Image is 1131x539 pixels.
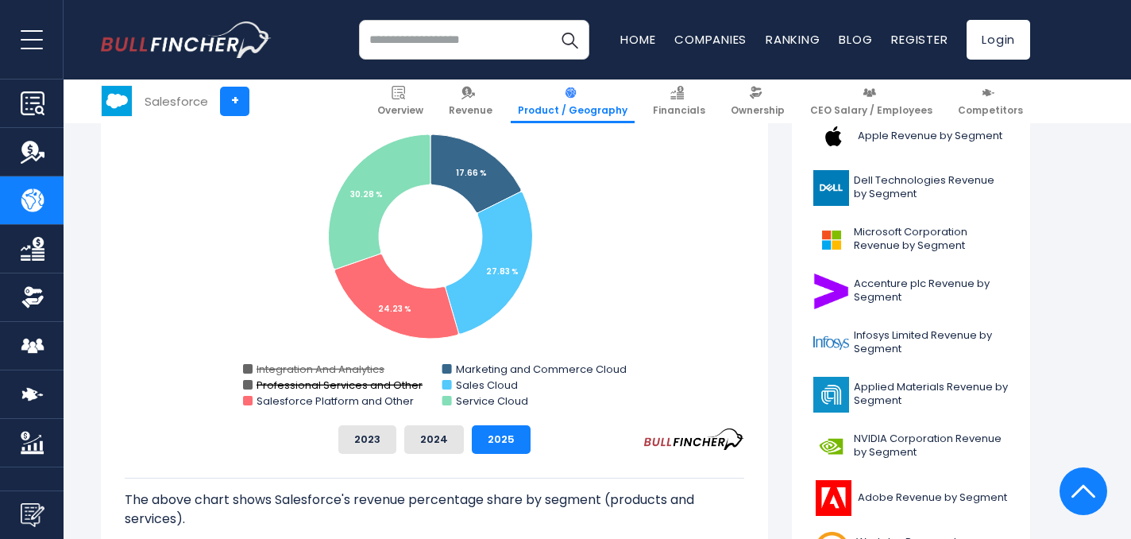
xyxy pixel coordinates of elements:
[951,79,1030,123] a: Competitors
[449,104,492,117] span: Revenue
[257,378,423,393] text: Professional Services and Other
[804,269,1018,313] a: Accenture plc Revenue by Segment
[958,104,1023,117] span: Competitors
[731,104,785,117] span: Ownership
[456,378,518,393] text: Sales Cloud
[810,104,932,117] span: CEO Salary / Employees
[511,79,635,123] a: Product / Geography
[967,20,1030,60] a: Login
[257,362,384,377] text: Integration And Analytics
[854,432,1009,460] span: NVIDIA Corporation Revenue by Segment
[803,79,940,123] a: CEO Salary / Employees
[813,118,853,154] img: AAPL logo
[518,104,627,117] span: Product / Geography
[145,92,208,111] div: Salesforce
[804,373,1018,417] a: Applied Materials Revenue by Segment
[550,20,589,60] button: Search
[646,79,712,123] a: Financials
[813,273,849,309] img: ACN logo
[804,114,1018,158] a: Apple Revenue by Segment
[101,21,272,58] img: bullfincher logo
[891,31,948,48] a: Register
[404,425,464,454] button: 2024
[350,188,383,200] tspan: 30.28 %
[804,166,1018,210] a: Dell Technologies Revenue by Segment
[813,480,853,516] img: ADBE logo
[804,476,1018,520] a: Adobe Revenue by Segment
[377,104,423,117] span: Overview
[813,222,849,258] img: MSFT logo
[21,285,44,309] img: Ownership
[839,31,872,48] a: Blog
[125,491,744,529] p: The above chart shows Salesforce's revenue percentage share by segment (products and services).
[338,425,396,454] button: 2023
[442,79,500,123] a: Revenue
[472,425,531,454] button: 2025
[854,277,1009,304] span: Accenture plc Revenue by Segment
[674,31,747,48] a: Companies
[804,321,1018,365] a: Infosys Limited Revenue by Segment
[804,425,1018,468] a: NVIDIA Corporation Revenue by Segment
[220,87,249,116] a: +
[854,226,1009,253] span: Microsoft Corporation Revenue by Segment
[854,329,1009,356] span: Infosys Limited Revenue by Segment
[653,104,705,117] span: Financials
[854,174,1009,201] span: Dell Technologies Revenue by Segment
[456,394,528,409] text: Service Cloud
[813,377,849,413] img: AMAT logo
[766,31,820,48] a: Ranking
[813,325,849,361] img: INFY logo
[456,167,487,179] tspan: 17.66 %
[370,79,430,123] a: Overview
[257,394,414,409] text: Salesforce Platform and Other
[858,491,1007,505] span: Adobe Revenue by Segment
[813,428,849,464] img: NVDA logo
[724,79,792,123] a: Ownership
[854,381,1009,408] span: Applied Materials Revenue by Segment
[620,31,655,48] a: Home
[858,130,1002,143] span: Apple Revenue by Segment
[378,303,411,315] tspan: 24.23 %
[804,218,1018,262] a: Microsoft Corporation Revenue by Segment
[813,170,849,206] img: DELL logo
[102,86,132,116] img: CRM logo
[125,95,744,413] svg: Salesforce's Revenue Share by Segment
[456,362,627,377] text: Marketing and Commerce Cloud
[486,266,519,277] tspan: 27.83 %
[101,21,272,58] a: Go to homepage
